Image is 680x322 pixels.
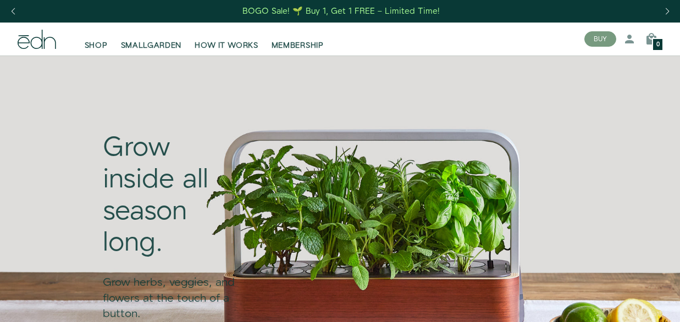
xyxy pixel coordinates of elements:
[103,259,246,322] div: Grow herbs, veggies, and flowers at the touch of a button.
[656,42,660,48] span: 0
[595,289,669,317] iframe: Opens a widget where you can find more information
[584,31,616,47] button: BUY
[78,27,114,51] a: SHOP
[242,5,440,17] div: BOGO Sale! 🌱 Buy 1, Get 1 FREE – Limited Time!
[188,27,264,51] a: HOW IT WORKS
[85,40,108,51] span: SHOP
[265,27,330,51] a: MEMBERSHIP
[121,40,182,51] span: SMALLGARDEN
[195,40,258,51] span: HOW IT WORKS
[241,3,441,20] a: BOGO Sale! 🌱 Buy 1, Get 1 FREE – Limited Time!
[272,40,324,51] span: MEMBERSHIP
[103,132,246,259] div: Grow inside all season long.
[114,27,189,51] a: SMALLGARDEN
